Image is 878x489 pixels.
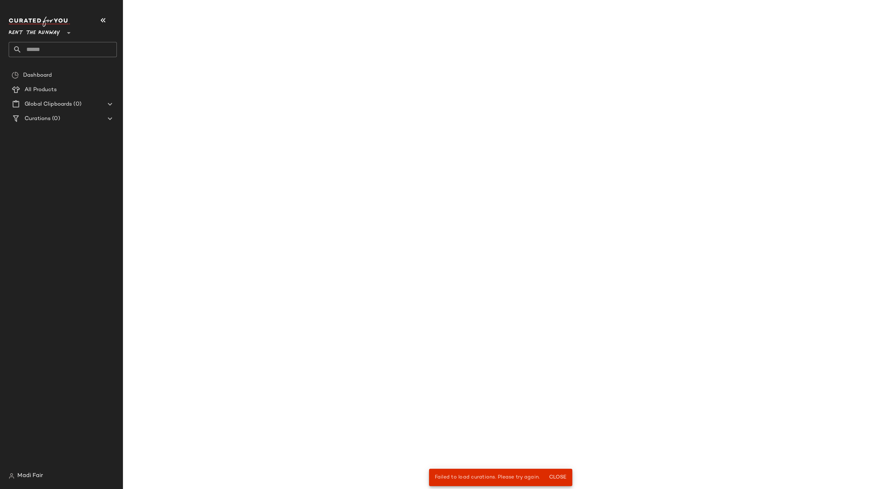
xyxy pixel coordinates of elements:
[25,100,72,109] span: Global Clipboards
[72,100,81,109] span: (0)
[9,473,14,479] img: svg%3e
[9,25,60,38] span: Rent the Runway
[25,86,57,94] span: All Products
[9,17,70,27] img: cfy_white_logo.C9jOOHJF.svg
[548,475,566,480] span: Close
[51,115,60,123] span: (0)
[12,72,19,79] img: svg%3e
[23,71,52,80] span: Dashboard
[546,471,569,484] button: Close
[25,115,51,123] span: Curations
[435,475,540,480] span: Failed to load curations. Please try again.
[17,472,43,480] span: Madi Fair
